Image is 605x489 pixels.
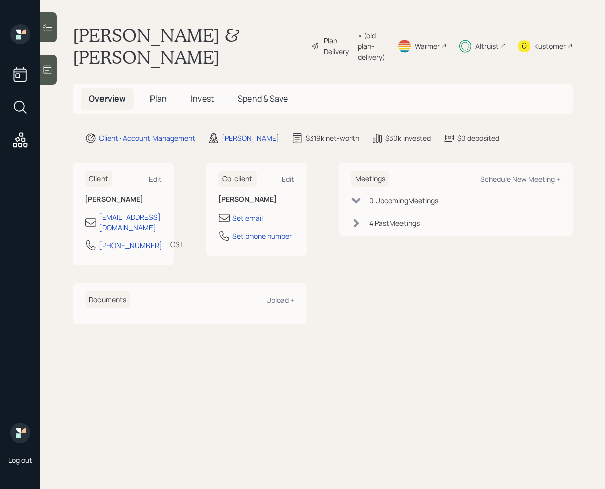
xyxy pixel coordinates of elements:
[457,133,499,143] div: $0 deposited
[534,41,566,52] div: Kustomer
[369,218,420,228] div: 4 Past Meeting s
[170,239,184,250] div: CST
[149,174,162,184] div: Edit
[232,231,292,241] div: Set phone number
[480,174,561,184] div: Schedule New Meeting +
[99,133,195,143] div: Client · Account Management
[150,93,167,104] span: Plan
[73,24,303,68] h1: [PERSON_NAME] & [PERSON_NAME]
[238,93,288,104] span: Spend & Save
[282,174,294,184] div: Edit
[8,455,32,465] div: Log out
[358,30,385,62] div: • (old plan-delivery)
[218,195,295,204] h6: [PERSON_NAME]
[10,423,30,443] img: retirable_logo.png
[99,212,162,233] div: [EMAIL_ADDRESS][DOMAIN_NAME]
[232,213,263,223] div: Set email
[218,171,257,187] h6: Co-client
[324,35,352,57] div: Plan Delivery
[89,93,126,104] span: Overview
[266,295,294,305] div: Upload +
[369,195,438,206] div: 0 Upcoming Meeting s
[306,133,359,143] div: $319k net-worth
[385,133,431,143] div: $30k invested
[191,93,214,104] span: Invest
[351,171,389,187] h6: Meetings
[415,41,440,52] div: Warmer
[222,133,279,143] div: [PERSON_NAME]
[85,195,162,204] h6: [PERSON_NAME]
[85,291,130,308] h6: Documents
[475,41,499,52] div: Altruist
[85,171,112,187] h6: Client
[99,240,162,251] div: [PHONE_NUMBER]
